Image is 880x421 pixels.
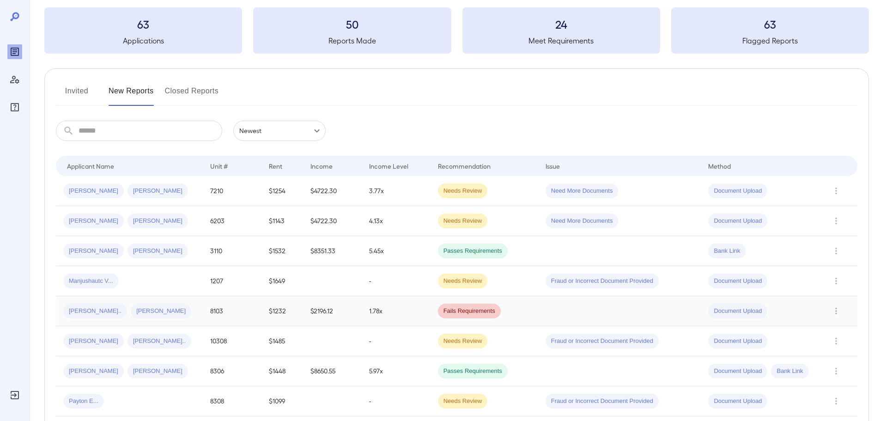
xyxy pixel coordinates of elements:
span: Needs Review [438,337,488,346]
td: 8308 [203,386,261,416]
span: [PERSON_NAME] [63,247,124,256]
span: [PERSON_NAME] [131,307,191,316]
td: 3110 [203,236,261,266]
td: - [362,386,431,416]
td: 8306 [203,356,261,386]
h3: 63 [671,17,869,31]
span: [PERSON_NAME] [127,217,188,226]
td: 4.13x [362,206,431,236]
td: 6203 [203,206,261,236]
td: $1143 [261,206,303,236]
div: Recommendation [438,160,491,171]
button: Row Actions [829,364,844,378]
span: Fraud or Incorrect Document Provided [546,277,659,286]
div: Log Out [7,388,22,403]
td: $1099 [261,386,303,416]
span: Needs Review [438,397,488,406]
span: [PERSON_NAME] [127,247,188,256]
td: $1649 [261,266,303,296]
span: Document Upload [708,277,767,286]
span: Passes Requirements [438,367,508,376]
td: 1.78x [362,296,431,326]
span: Bank Link [708,247,746,256]
span: Need More Documents [546,187,619,195]
td: 7210 [203,176,261,206]
span: [PERSON_NAME].. [127,337,191,346]
button: Invited [56,84,97,106]
h3: 50 [253,17,451,31]
div: Applicant Name [67,160,114,171]
span: Fails Requirements [438,307,501,316]
h5: Flagged Reports [671,35,869,46]
td: 8103 [203,296,261,326]
span: Document Upload [708,307,767,316]
td: $4722.30 [303,206,362,236]
span: [PERSON_NAME].. [63,307,127,316]
span: [PERSON_NAME] [63,337,124,346]
span: Document Upload [708,217,767,226]
span: [PERSON_NAME] [63,367,124,376]
span: Needs Review [438,187,488,195]
div: Manage Users [7,72,22,87]
span: Document Upload [708,187,767,195]
td: 5.97x [362,356,431,386]
span: Fraud or Incorrect Document Provided [546,337,659,346]
td: $8351.33 [303,236,362,266]
td: 1207 [203,266,261,296]
div: Newest [233,121,326,141]
td: 3.77x [362,176,431,206]
span: Manjushautc V... [63,277,119,286]
td: $4722.30 [303,176,362,206]
div: Income Level [369,160,408,171]
span: Document Upload [708,337,767,346]
div: Unit # [210,160,228,171]
div: FAQ [7,100,22,115]
button: Row Actions [829,274,844,288]
div: Income [310,160,333,171]
span: [PERSON_NAME] [63,217,124,226]
div: Reports [7,44,22,59]
td: - [362,266,431,296]
td: $1448 [261,356,303,386]
td: $2196.12 [303,296,362,326]
span: Document Upload [708,367,767,376]
div: Rent [269,160,284,171]
span: Payton E... [63,397,104,406]
button: Row Actions [829,183,844,198]
span: [PERSON_NAME] [63,187,124,195]
summary: 63Applications50Reports Made24Meet Requirements63Flagged Reports [44,7,869,54]
span: Needs Review [438,217,488,226]
td: 5.45x [362,236,431,266]
div: Method [708,160,731,171]
td: $1532 [261,236,303,266]
button: Row Actions [829,214,844,228]
span: Passes Requirements [438,247,508,256]
span: Fraud or Incorrect Document Provided [546,397,659,406]
span: [PERSON_NAME] [127,187,188,195]
span: Document Upload [708,397,767,406]
h3: 63 [44,17,242,31]
button: Row Actions [829,394,844,409]
h5: Applications [44,35,242,46]
td: - [362,326,431,356]
td: $8650.55 [303,356,362,386]
h5: Reports Made [253,35,451,46]
button: New Reports [109,84,154,106]
button: Row Actions [829,334,844,348]
td: $1485 [261,326,303,356]
h3: 24 [462,17,660,31]
button: Row Actions [829,304,844,318]
td: 10308 [203,326,261,356]
span: [PERSON_NAME] [127,367,188,376]
td: $1232 [261,296,303,326]
td: $1254 [261,176,303,206]
span: Need More Documents [546,217,619,226]
span: Bank Link [771,367,808,376]
span: Needs Review [438,277,488,286]
button: Closed Reports [165,84,219,106]
div: Issue [546,160,560,171]
h5: Meet Requirements [462,35,660,46]
button: Row Actions [829,244,844,258]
